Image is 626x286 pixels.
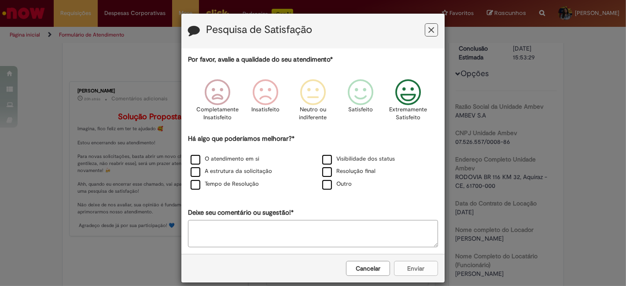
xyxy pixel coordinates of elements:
[291,73,335,133] div: Neutro ou indiferente
[338,73,383,133] div: Satisfeito
[322,167,376,176] label: Resolução final
[322,180,352,188] label: Outro
[389,106,427,122] p: Extremamente Satisfeito
[322,155,395,163] label: Visibilidade dos status
[191,155,259,163] label: O atendimento em si
[251,106,280,114] p: Insatisfeito
[195,73,240,133] div: Completamente Insatisfeito
[348,106,373,114] p: Satisfeito
[206,24,312,36] label: Pesquisa de Satisfação
[188,208,294,217] label: Deixe seu comentário ou sugestão!*
[297,106,329,122] p: Neutro ou indiferente
[386,73,431,133] div: Extremamente Satisfeito
[191,180,259,188] label: Tempo de Resolução
[188,134,438,191] div: Há algo que poderíamos melhorar?*
[188,55,333,64] label: Por favor, avalie a qualidade do seu atendimento*
[346,261,390,276] button: Cancelar
[191,167,272,176] label: A estrutura da solicitação
[243,73,288,133] div: Insatisfeito
[197,106,239,122] p: Completamente Insatisfeito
